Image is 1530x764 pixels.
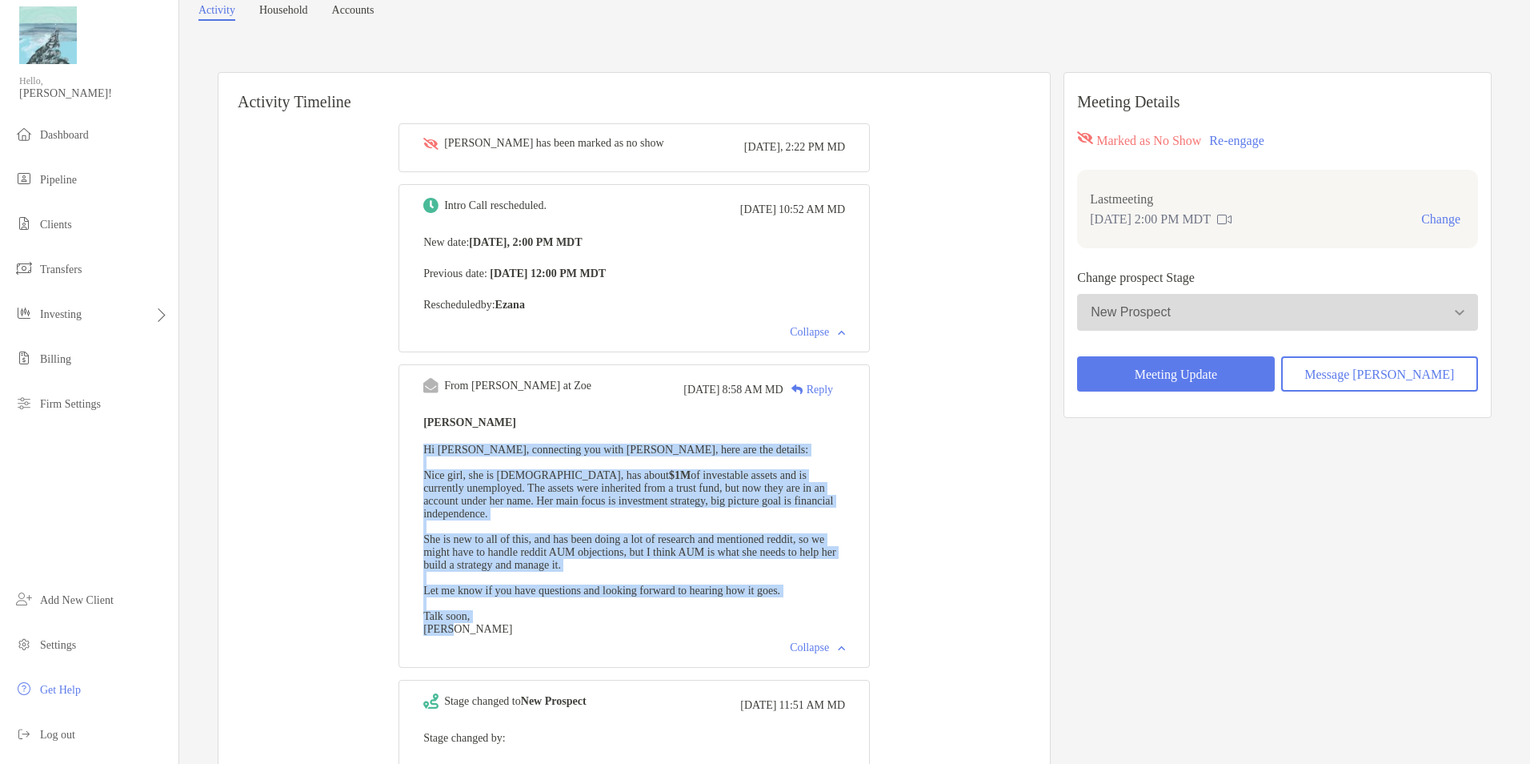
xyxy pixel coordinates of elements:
button: Meeting Update [1077,356,1274,392]
a: Household [259,4,308,21]
img: add_new_client icon [14,589,34,609]
div: Intro Call rescheduled. [444,199,547,212]
span: Dashboard [40,129,89,141]
span: 8:58 AM MD [722,384,783,396]
div: Stage changed to [444,695,586,708]
a: Accounts [332,4,374,21]
p: Marked as No Show [1096,131,1201,151]
button: Change [1416,211,1465,227]
img: transfers icon [14,259,34,278]
img: firm-settings icon [14,393,34,412]
img: Event icon [423,138,439,150]
img: Zoe Logo [19,6,77,64]
img: Open dropdown arrow [1455,310,1464,316]
img: communication type [1217,213,1232,226]
div: Collapse [790,641,845,654]
div: Reply [783,381,833,398]
button: New Prospect [1077,294,1478,331]
span: Firm Settings [40,398,101,410]
b: [DATE], 2:00 PM MDT [469,236,582,248]
b: [DATE] 12:00 PM MDT [487,267,606,279]
span: [DATE] [683,384,719,396]
img: settings icon [14,634,34,653]
img: Reply icon [791,384,803,395]
span: Get Help [40,684,81,696]
img: logout icon [14,724,34,743]
span: Add New Client [40,594,114,606]
b: Ezana [495,299,525,311]
span: 11:51 AM MD [779,699,845,712]
span: [DATE], [744,141,783,154]
span: [DATE] [740,699,776,712]
p: Meeting Details [1077,92,1478,112]
img: investing icon [14,304,34,323]
span: Investing [40,308,82,320]
div: New Prospect [1091,305,1171,320]
b: New Prospect [521,695,587,707]
span: [PERSON_NAME]! [19,87,169,100]
strong: $1M [669,469,691,481]
div: From [PERSON_NAME] at Zoe [444,380,591,392]
span: Hi [PERSON_NAME], connecting you with [PERSON_NAME], here are the details: Nice girl, she is [DEM... [423,444,836,635]
p: [DATE] 2:00 PM MDT [1090,209,1211,229]
img: get-help icon [14,679,34,698]
img: Chevron icon [838,330,845,335]
img: Event icon [423,198,439,213]
p: Change prospect Stage [1077,267,1478,288]
p: New date : [423,232,845,252]
p: Last meeting [1090,189,1465,209]
b: [PERSON_NAME] [423,416,516,428]
img: Event icon [423,694,439,709]
img: pipeline icon [14,169,34,188]
h6: Activity Timeline [218,73,1050,111]
span: Pipeline [40,174,77,186]
img: Chevron icon [838,645,845,650]
span: [DATE] [740,203,776,216]
button: Re-engage [1204,131,1268,151]
img: dashboard icon [14,124,34,143]
span: Settings [40,639,76,651]
span: Transfers [40,263,82,275]
img: clients icon [14,214,34,233]
p: Stage changed by: [423,728,845,748]
span: 2:22 PM MD [785,141,845,154]
img: Event icon [423,378,439,393]
div: [PERSON_NAME] has been marked as no show [444,137,664,150]
span: Log out [40,729,75,741]
span: Billing [40,353,71,365]
a: Activity [198,4,235,21]
img: red eyr [1077,131,1093,144]
span: Clients [40,219,72,231]
span: 10:52 AM MD [779,203,845,216]
button: Message [PERSON_NAME] [1281,356,1478,392]
p: Rescheduled by: [423,295,845,315]
div: Collapse [790,326,845,339]
img: billing icon [14,348,34,368]
p: Previous date: [423,263,845,283]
